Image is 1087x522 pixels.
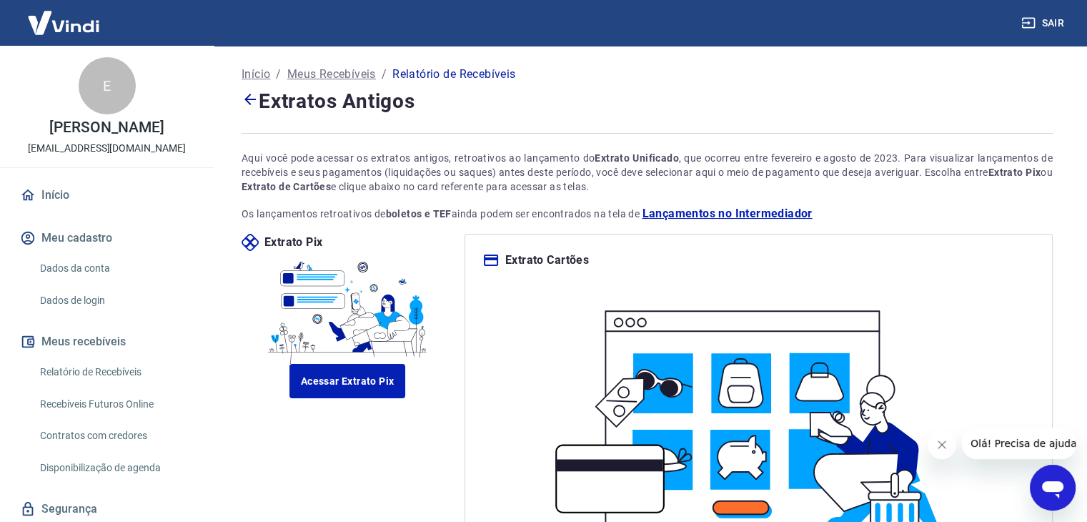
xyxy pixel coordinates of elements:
[505,252,589,269] p: Extrato Cartões
[642,205,812,222] a: Lançamentos no Intermediador
[287,66,376,83] a: Meus Recebíveis
[276,66,281,83] p: /
[28,141,186,156] p: [EMAIL_ADDRESS][DOMAIN_NAME]
[17,326,197,358] button: Meus recebíveis
[9,10,120,21] span: Olá! Precisa de ajuda?
[263,251,432,364] img: ilustrapix.38d2ed8fdf785898d64e9b5bf3a9451d.svg
[242,86,1053,116] h4: Extratos Antigos
[242,151,1053,194] div: Aqui você pode acessar os extratos antigos, retroativos ao lançamento do , que ocorreu entre feve...
[392,66,515,83] p: Relatório de Recebíveis
[595,152,679,164] strong: Extrato Unificado
[242,66,270,83] a: Início
[17,1,110,44] img: Vindi
[79,57,136,114] div: E
[962,428,1076,459] iframe: Mensagem da empresa
[928,430,956,459] iframe: Fechar mensagem
[382,66,387,83] p: /
[34,390,197,419] a: Recebíveis Futuros Online
[17,222,197,254] button: Meu cadastro
[242,181,331,192] strong: Extrato de Cartões
[1018,10,1070,36] button: Sair
[17,179,197,211] a: Início
[49,120,164,135] p: [PERSON_NAME]
[34,358,197,387] a: Relatório de Recebíveis
[264,234,322,251] p: Extrato Pix
[242,205,1053,222] p: Os lançamentos retroativos de ainda podem ser encontrados na tela de
[34,254,197,283] a: Dados da conta
[34,453,197,483] a: Disponibilização de agenda
[34,421,197,450] a: Contratos com credores
[386,208,452,220] strong: boletos e TEF
[1030,465,1076,511] iframe: Botão para abrir a janela de mensagens
[34,286,197,315] a: Dados de login
[988,167,1041,178] strong: Extrato Pix
[289,364,406,398] a: Acessar Extrato Pix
